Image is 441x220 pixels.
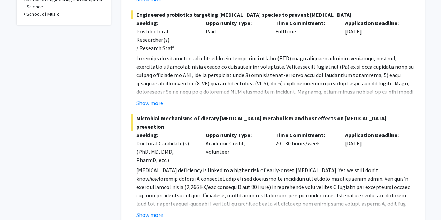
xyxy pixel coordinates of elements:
[136,27,196,52] div: Postdoctoral Researcher(s) / Research Staff
[275,19,335,27] p: Time Commitment:
[136,19,196,27] p: Seeking:
[136,139,196,164] div: Doctoral Candidate(s) (PhD, MD, DMD, PharmD, etc.)
[270,19,340,52] div: Fulltime
[340,19,410,52] div: [DATE]
[206,131,265,139] p: Opportunity Type:
[136,99,163,107] button: Show more
[136,54,415,163] p: Loremips do sitametco adi elitseddo eiu temporinci utlabo (ETD) magn aliquaen adminim veniamqu; n...
[149,175,159,182] em: how
[275,131,335,139] p: Time Commitment:
[270,131,340,164] div: 20 - 30 hours/week
[206,19,265,27] p: Opportunity Type:
[131,114,415,131] span: Microbial mechanisms of dietary [MEDICAL_DATA] metabolism and host effects on [MEDICAL_DATA] prev...
[345,131,404,139] p: Application Deadline:
[5,189,30,215] iframe: Chat
[340,131,410,164] div: [DATE]
[136,131,196,139] p: Seeking:
[345,19,404,27] p: Application Deadline:
[200,19,270,52] div: Paid
[136,211,163,219] button: Show more
[200,131,270,164] div: Academic Credit, Volunteer
[26,10,59,18] h3: School of Music
[131,10,415,19] span: Engineered probiotics targeting [MEDICAL_DATA] species to prevent [MEDICAL_DATA]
